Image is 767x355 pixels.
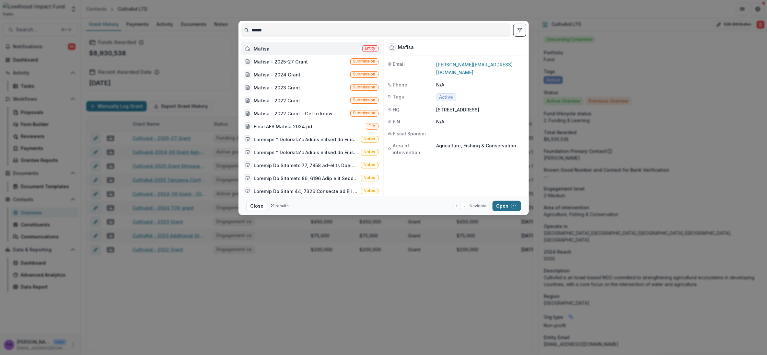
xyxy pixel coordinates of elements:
[393,118,401,125] span: EIN
[364,163,376,167] span: Notes
[393,130,426,137] span: Fiscal Sponsor
[393,61,405,67] span: Email
[398,45,414,50] div: Mafisa
[254,45,270,52] div: Mafisa
[271,203,275,208] span: 21
[393,142,436,156] span: Area of intervention
[353,111,376,115] span: Submission
[365,46,376,51] span: Entity
[436,142,525,149] p: Agriculture, Fishing & Conservation
[364,189,376,193] span: Notes
[436,118,525,125] p: N/A
[254,97,300,104] div: Mafisa - 2022 Grant
[513,24,526,37] button: toggle filters
[439,95,453,100] span: Active
[254,58,308,65] div: Mafisa - 2025-27 Grant
[369,124,376,128] span: File
[470,203,487,209] span: Navigate
[353,72,376,76] span: Submission
[254,188,358,195] div: Loremip Do Sitam 44, 7326 Consecte ad Eli sedd eius tempor in utla et doloremagnaal, enim adm ven...
[393,106,400,113] span: HQ
[254,84,300,91] div: Mafisa - 2023 Grant
[393,93,404,100] span: Tags
[254,149,358,156] div: Loremips * Dolorsita'c Adipis elitsed do Eiusmo tempori utlabo etdolo magnaaliq en adminimve quis...
[254,123,314,130] div: Final AFS Mafisa 2024.pdf
[353,85,376,89] span: Submission
[393,81,408,88] span: Phone
[364,176,376,180] span: Notes
[436,81,525,88] p: N/A
[254,136,358,143] div: Loremips * Dolorsita'c Adipis elitsed do Eiusmo tempori utlabo etdolo magnaaliq en adminimve quis...
[254,71,301,78] div: Mafisa - 2024 Grant
[246,201,268,211] button: Close
[353,59,376,63] span: Submission
[436,62,513,75] a: [PERSON_NAME][EMAIL_ADDRESS][DOMAIN_NAME]
[353,98,376,102] span: Submission
[436,106,525,113] p: [STREET_ADDRESS]
[254,175,358,182] div: Loremip Do Sitametc 86, 6196 Adip elit Seddoeius. Tem inci utl etdo Magna ali enim 2 admin ve qui...
[364,137,376,141] span: Notes
[364,150,376,154] span: Notes
[493,201,521,211] button: Open
[254,110,333,117] div: Mafisa - 2022 Grant - Get to know
[254,162,358,169] div: Loremip Do Sitametc 77, 7858 ad-elits Doeius te inci ut-labore et dolo - Magnaa - Enim Admin - Ve...
[276,203,289,208] span: results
